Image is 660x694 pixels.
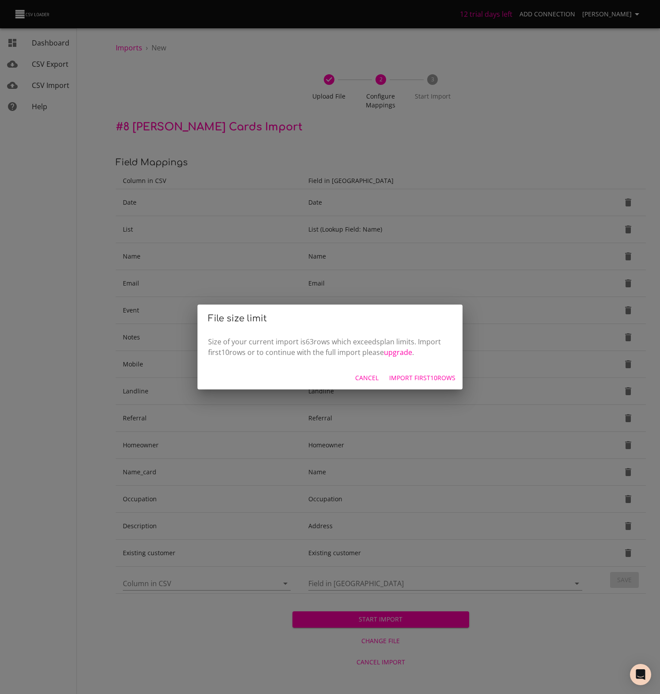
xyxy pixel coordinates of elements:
[355,373,379,384] span: Cancel
[352,370,382,386] button: Cancel
[386,370,459,386] button: Import first10rows
[384,347,412,357] a: upgrade
[630,664,651,685] div: Open Intercom Messenger
[208,336,452,358] p: Size of your current import is 63 rows which exceeds plan limits. Import first 10 rows or to cont...
[208,312,452,326] h2: File size limit
[389,373,455,384] span: Import first 10 rows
